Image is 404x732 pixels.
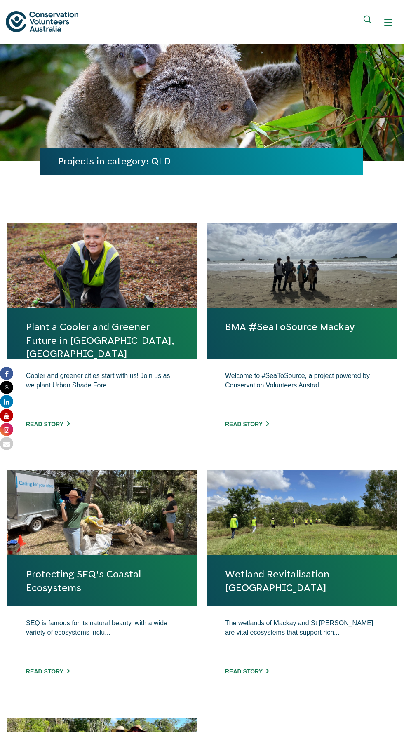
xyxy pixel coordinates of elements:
[26,568,179,594] a: Protecting SEQ’s Coastal Ecosystems
[26,421,70,427] a: Read story
[26,619,179,660] p: SEQ is famous for its natural beauty, with a wide variety of ecosystems inclu...
[225,619,378,660] p: The wetlands of Mackay and St [PERSON_NAME] are vital ecosystems that support rich...
[225,421,269,427] a: Read story
[225,320,378,333] a: BMA #SeaToSource Mackay
[58,156,345,167] h1: Projects in category: QLD
[225,668,269,675] a: Read story
[26,668,70,675] a: Read story
[26,371,179,413] p: Cooler and greener cities start with us! Join us as we plant Urban Shade Fore...
[225,568,378,594] a: Wetland Revitalisation [GEOGRAPHIC_DATA]
[378,12,398,32] button: Show mobile navigation menu
[225,371,378,413] p: Welcome to #SeaToSource, a project powered by Conservation Volunteers Austral...
[359,12,378,32] button: Expand search box Close search box
[26,320,179,360] a: Plant a Cooler and Greener Future in [GEOGRAPHIC_DATA], [GEOGRAPHIC_DATA]
[6,11,78,32] img: logo.svg
[364,16,374,29] span: Expand search box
